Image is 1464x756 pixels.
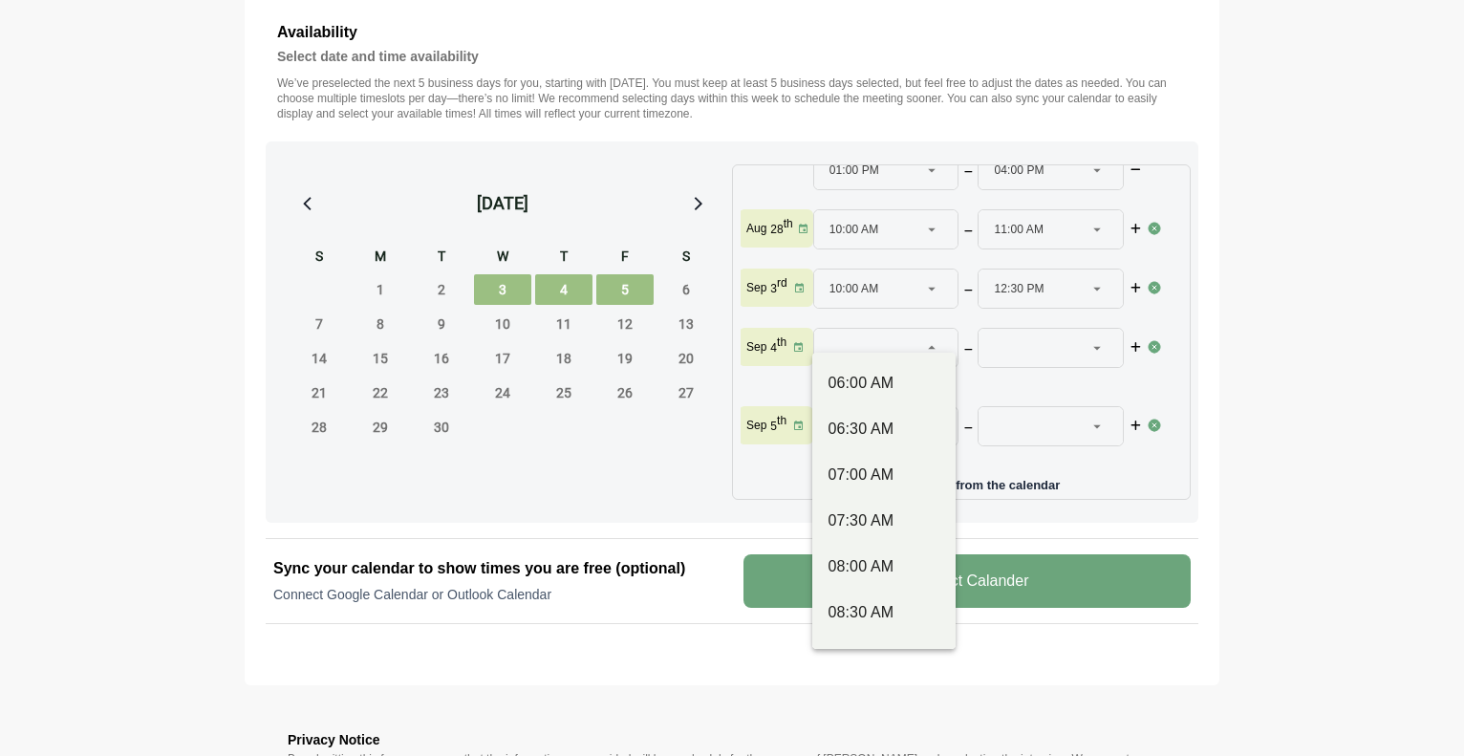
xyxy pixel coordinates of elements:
[657,274,715,305] span: Saturday, September 6, 2025
[596,309,654,339] span: Friday, September 12, 2025
[741,471,1182,491] p: Add more days from the calendar
[829,151,879,189] span: 01:00 PM
[657,246,715,270] div: S
[474,309,531,339] span: Wednesday, September 10, 2025
[535,343,592,374] span: Thursday, September 18, 2025
[352,412,409,443] span: Monday, September 29, 2025
[477,190,528,217] div: [DATE]
[777,414,786,427] sup: th
[291,343,348,374] span: Sunday, September 14, 2025
[413,274,470,305] span: Tuesday, September 2, 2025
[770,420,777,433] strong: 5
[535,274,592,305] span: Thursday, September 4, 2025
[657,343,715,374] span: Saturday, September 20, 2025
[291,246,348,270] div: S
[829,210,879,248] span: 10:00 AM
[746,339,766,355] p: Sep
[352,246,409,270] div: M
[813,452,1148,467] p: Please select the time slots.
[777,335,786,349] sup: th
[596,378,654,408] span: Friday, September 26, 2025
[277,76,1187,121] p: We’ve preselected the next 5 business days for you, starting with [DATE]. You must keep at least ...
[352,274,409,305] span: Monday, September 1, 2025
[413,412,470,443] span: Tuesday, September 30, 2025
[743,554,1191,608] v-button: Connect Calander
[657,378,715,408] span: Saturday, September 27, 2025
[273,585,721,604] p: Connect Google Calendar or Outlook Calendar
[770,341,777,355] strong: 4
[596,274,654,305] span: Friday, September 5, 2025
[596,343,654,374] span: Friday, September 19, 2025
[352,378,409,408] span: Monday, September 22, 2025
[746,418,766,433] p: Sep
[994,151,1044,189] span: 04:00 PM
[746,221,766,236] p: Aug
[352,309,409,339] span: Monday, September 8, 2025
[413,246,470,270] div: T
[474,274,531,305] span: Wednesday, September 3, 2025
[829,270,879,308] span: 10:00 AM
[813,374,1148,389] p: Please select the time slots.
[413,309,470,339] span: Tuesday, September 9, 2025
[535,246,592,270] div: T
[784,217,793,230] sup: th
[535,378,592,408] span: Thursday, September 25, 2025
[777,276,787,290] sup: rd
[535,309,592,339] span: Thursday, September 11, 2025
[994,210,1044,248] span: 11:00 AM
[474,343,531,374] span: Wednesday, September 17, 2025
[273,557,721,580] h2: Sync your calendar to show times you are free (optional)
[474,246,531,270] div: W
[352,343,409,374] span: Monday, September 15, 2025
[474,378,531,408] span: Wednesday, September 24, 2025
[746,280,766,295] p: Sep
[770,223,783,236] strong: 28
[770,282,777,295] strong: 3
[277,20,1187,45] h3: Availability
[413,343,470,374] span: Tuesday, September 16, 2025
[994,270,1044,308] span: 12:30 PM
[291,412,348,443] span: Sunday, September 28, 2025
[413,378,470,408] span: Tuesday, September 23, 2025
[596,246,654,270] div: F
[291,309,348,339] span: Sunday, September 7, 2025
[657,309,715,339] span: Saturday, September 13, 2025
[291,378,348,408] span: Sunday, September 21, 2025
[277,45,1187,68] h4: Select date and time availability
[288,728,1176,751] h3: Privacy Notice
